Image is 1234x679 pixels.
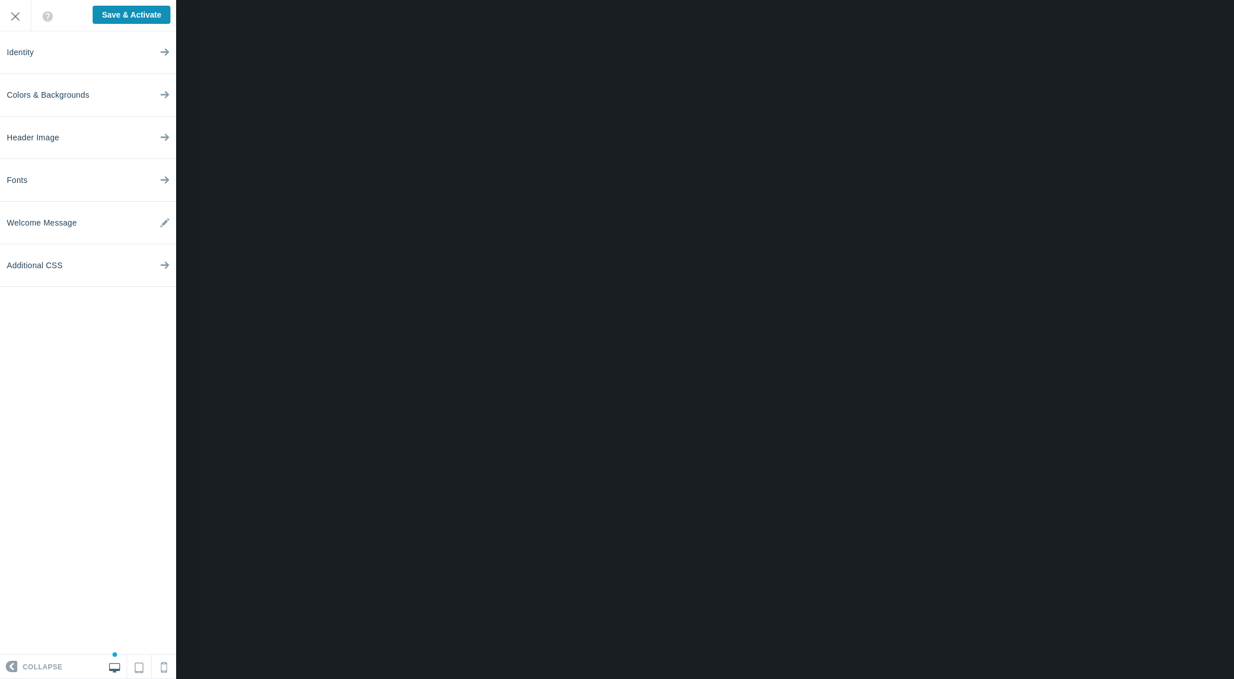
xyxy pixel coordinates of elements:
span: Identity [7,31,34,74]
span: Additional CSS [7,244,62,287]
input: Save & Activate [93,6,170,24]
span: Fonts [7,159,28,202]
span: Collapse [23,655,62,679]
span: Header Image [7,116,59,159]
span: Welcome Message [7,202,77,244]
span: Colors & Backgrounds [7,74,89,116]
